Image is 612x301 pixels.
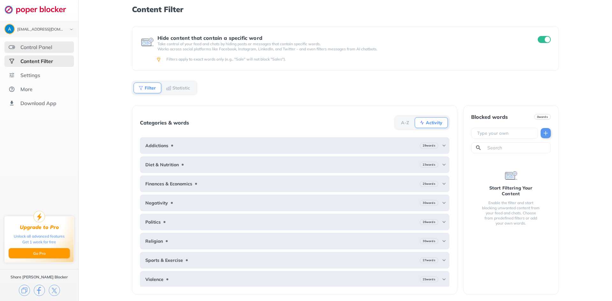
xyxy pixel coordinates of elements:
img: settings.svg [9,72,15,78]
img: features.svg [9,44,15,50]
img: ACg8ocKMLZBFb-BjFkODYLtJpc4OzI9ru0iLOIXUu8g5GhxW704AnA=s96-c [5,25,14,33]
img: upgrade-to-pro.svg [33,211,45,222]
div: Filters apply to exact words only (e.g., "Sale" will not block "Sales"). [166,57,550,62]
img: Statistic [166,85,171,90]
div: Categories & words [140,120,189,125]
b: Politics [145,219,161,225]
div: Settings [20,72,40,78]
div: Start Filtering Your Content [481,185,541,197]
b: 25 words [423,277,435,282]
b: Diet & Nutrition [145,162,179,167]
b: Activity [426,121,442,125]
img: social-selected.svg [9,58,15,64]
b: 30 words [423,201,435,205]
img: x.svg [49,285,60,296]
img: download-app.svg [9,100,15,106]
div: Content Filter [20,58,53,64]
b: 0 words [537,115,548,119]
img: about.svg [9,86,15,92]
div: Control Panel [20,44,52,50]
b: 26 words [423,220,435,224]
img: Filter [138,85,143,90]
input: Search [487,145,548,151]
b: Addictions [145,143,168,148]
b: Violence [145,277,164,282]
b: Finances & Economics [145,181,192,186]
b: 30 words [423,239,435,243]
div: andrew513514@gmail.com [17,27,64,32]
div: Download App [20,100,56,106]
b: 23 words [423,162,435,167]
b: Statistic [172,86,190,90]
div: Get 1 week for free [22,239,56,245]
div: Unlock all advanced features [14,233,65,239]
div: More [20,86,33,92]
p: Take control of your feed and chats by hiding posts or messages that contain specific words. [157,41,526,47]
div: Enable the filter and start blocking unwanted content from your feed and chats. Choose from prede... [481,200,541,226]
b: 25 words [423,182,435,186]
div: Share [PERSON_NAME] Blocker [11,275,68,280]
div: Blocked words [471,114,508,120]
b: 29 words [423,143,435,148]
b: Negativity [145,200,168,205]
b: A-Z [401,121,409,125]
img: facebook.svg [34,285,45,296]
div: Upgrade to Pro [20,224,59,230]
b: Religion [145,239,163,244]
b: Sports & Exercise [145,258,183,263]
p: Works across social platforms like Facebook, Instagram, LinkedIn, and Twitter – and even filters ... [157,47,526,52]
img: chevron-bottom-black.svg [68,26,75,33]
img: logo-webpage.svg [4,5,73,14]
img: copy.svg [19,285,30,296]
h1: Content Filter [132,5,558,13]
img: Activity [419,120,425,125]
button: Go Pro [9,248,70,258]
input: Type your own [477,130,535,136]
b: Filter [145,86,156,90]
b: 27 words [423,258,435,262]
div: Hide content that contain a specific word [157,35,526,41]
